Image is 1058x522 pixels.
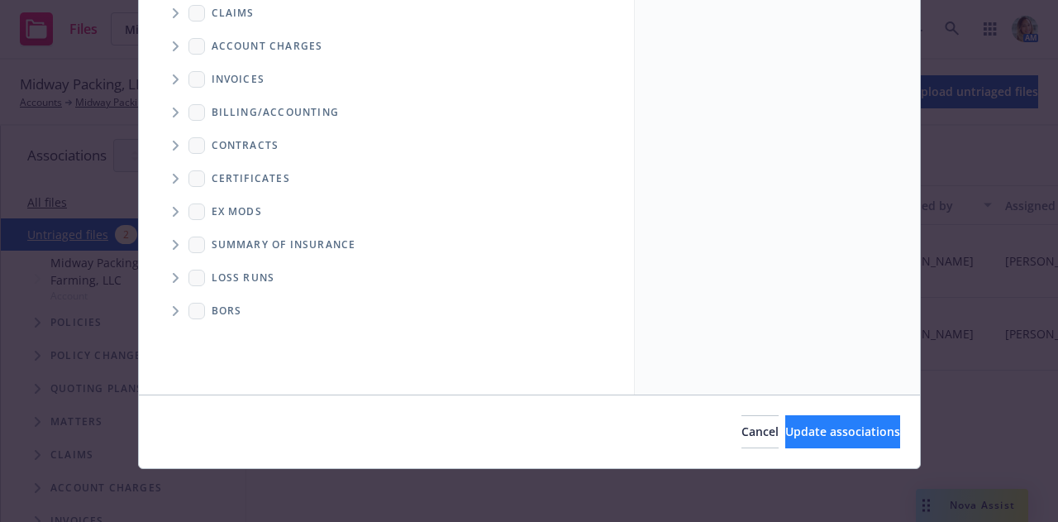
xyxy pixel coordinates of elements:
[741,415,779,448] button: Cancel
[785,424,900,439] span: Update associations
[212,141,279,151] span: Contracts
[212,273,275,283] span: Loss Runs
[212,8,255,18] span: Claims
[212,306,242,316] span: BORs
[212,174,290,184] span: Certificates
[212,207,262,217] span: Ex Mods
[139,96,634,328] div: Folder Tree Example
[212,41,323,51] span: Account charges
[741,424,779,439] span: Cancel
[212,108,340,117] span: Billing/Accounting
[785,415,900,448] button: Update associations
[212,74,265,84] span: Invoices
[212,240,356,250] span: Summary of insurance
